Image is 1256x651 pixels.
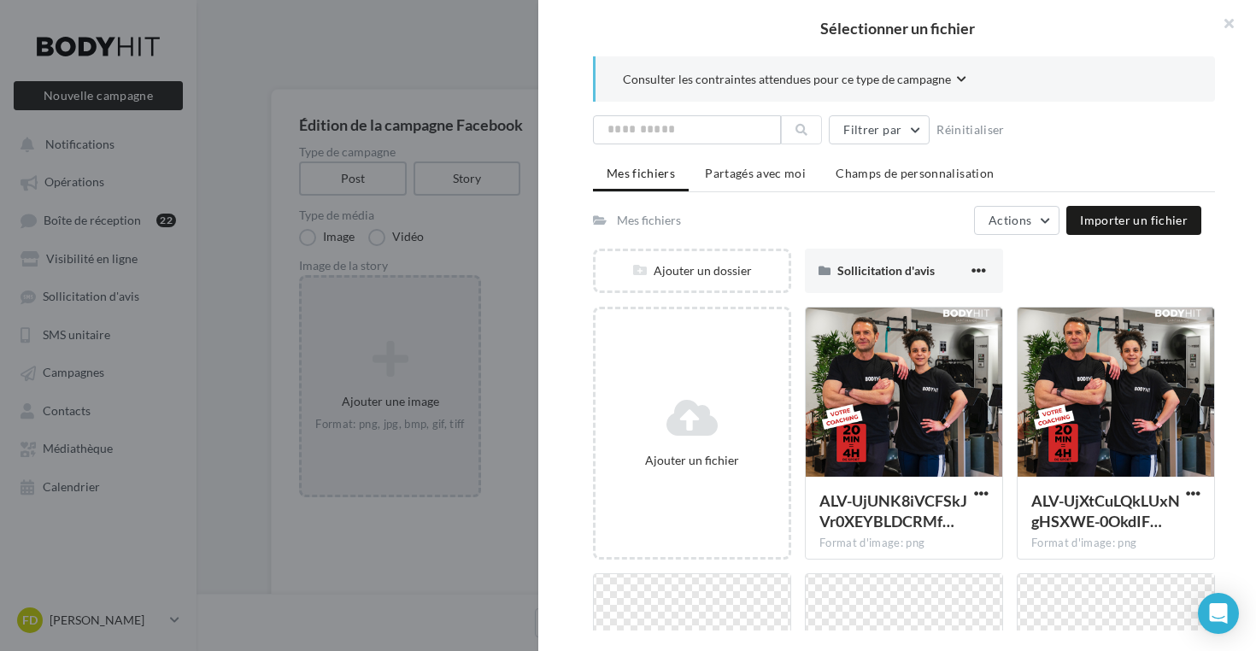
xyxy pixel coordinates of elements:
button: Actions [974,206,1059,235]
button: Importer un fichier [1066,206,1201,235]
span: Mes fichiers [607,166,675,180]
div: Mes fichiers [617,212,681,229]
button: Filtrer par [829,115,930,144]
button: Réinitialiser [930,120,1012,140]
span: ALV-UjUNK8iVCFSkJVr0XEYBLDCRMfMD74baI16XNNq7shWYyPDSIK1L [819,491,967,531]
div: Ajouter un dossier [596,262,789,279]
span: Sollicitation d'avis [837,263,935,278]
div: Open Intercom Messenger [1198,593,1239,634]
span: ALV-UjXtCuLQkLUxNgHSXWE-0OkdIF0j48UaUxjiX2_qAWFgOu6hzGN_ [1031,491,1180,531]
span: Importer un fichier [1080,213,1188,227]
div: Format d'image: png [819,536,989,551]
span: Actions [989,213,1031,227]
span: Champs de personnalisation [836,166,994,180]
div: Format d'image: png [1031,536,1200,551]
div: Ajouter un fichier [602,452,782,469]
span: Partagés avec moi [705,166,806,180]
button: Consulter les contraintes attendues pour ce type de campagne [623,70,966,91]
span: Consulter les contraintes attendues pour ce type de campagne [623,71,951,88]
h2: Sélectionner un fichier [566,21,1229,36]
